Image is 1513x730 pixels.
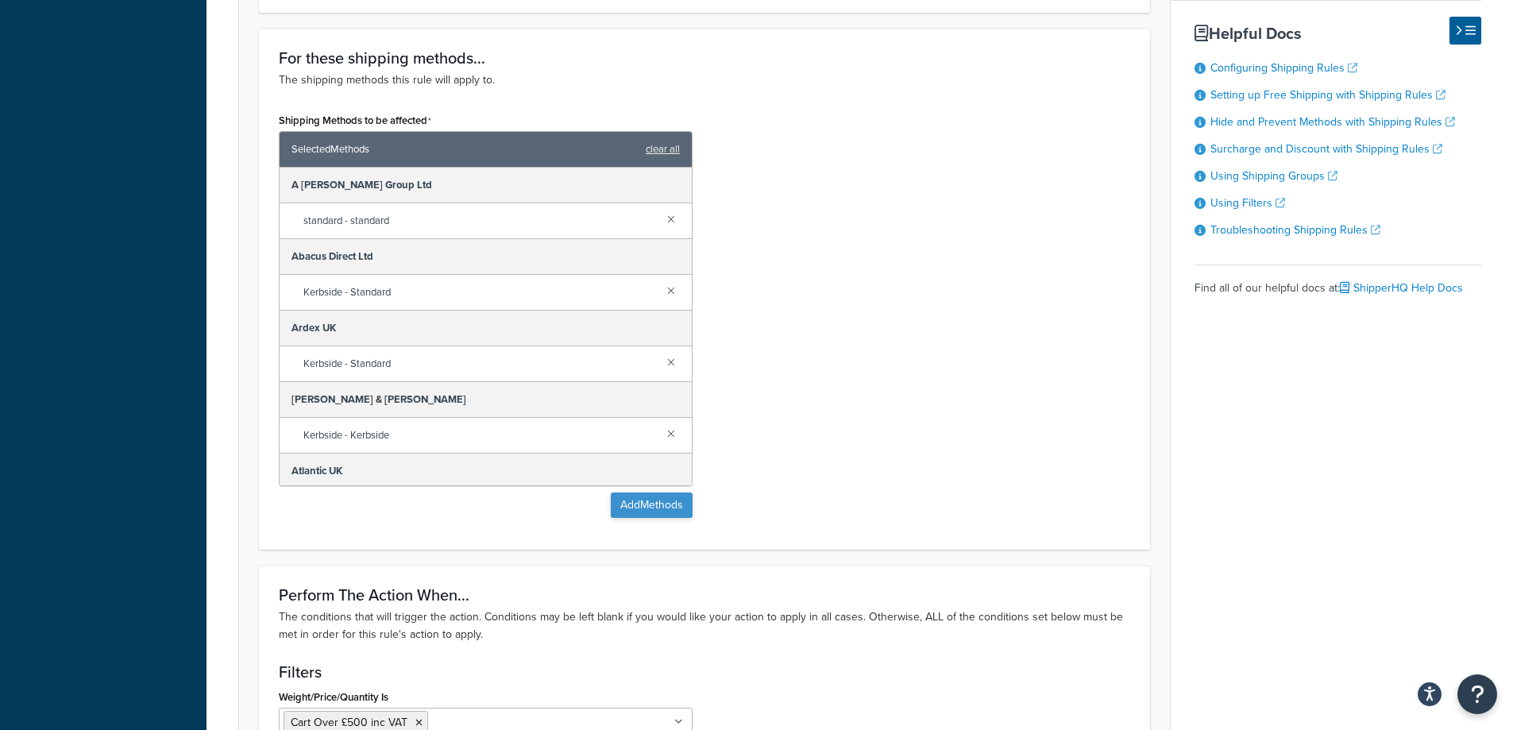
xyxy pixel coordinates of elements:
[303,210,654,232] span: standard - standard
[303,281,654,303] span: Kerbside - Standard
[279,691,388,703] label: Weight/Price/Quantity Is
[1340,280,1463,296] a: ShipperHQ Help Docs
[280,454,692,489] div: Atlantic UK
[1210,168,1337,184] a: Using Shipping Groups
[279,663,1130,681] h3: Filters
[1210,60,1357,76] a: Configuring Shipping Rules
[280,382,692,418] div: [PERSON_NAME] & [PERSON_NAME]
[279,49,1130,67] h3: For these shipping methods...
[303,353,654,375] span: Kerbside - Standard
[1210,87,1445,103] a: Setting up Free Shipping with Shipping Rules
[279,114,431,127] label: Shipping Methods to be affected
[1195,25,1481,42] h3: Helpful Docs
[1195,265,1481,299] div: Find all of our helpful docs at:
[303,424,654,446] span: Kerbside - Kerbside
[611,492,693,518] button: AddMethods
[279,71,1130,89] p: The shipping methods this rule will apply to.
[280,239,692,275] div: Abacus Direct Ltd
[1210,114,1455,130] a: Hide and Prevent Methods with Shipping Rules
[1449,17,1481,44] button: Hide Help Docs
[1210,222,1380,238] a: Troubleshooting Shipping Rules
[279,586,1130,604] h3: Perform The Action When...
[646,138,680,160] a: clear all
[280,168,692,203] div: A [PERSON_NAME] Group Ltd
[1210,141,1442,157] a: Surcharge and Discount with Shipping Rules
[1210,195,1285,211] a: Using Filters
[280,311,692,346] div: Ardex UK
[291,138,638,160] span: Selected Methods
[279,608,1130,643] p: The conditions that will trigger the action. Conditions may be left blank if you would like your ...
[1457,674,1497,714] button: Open Resource Center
